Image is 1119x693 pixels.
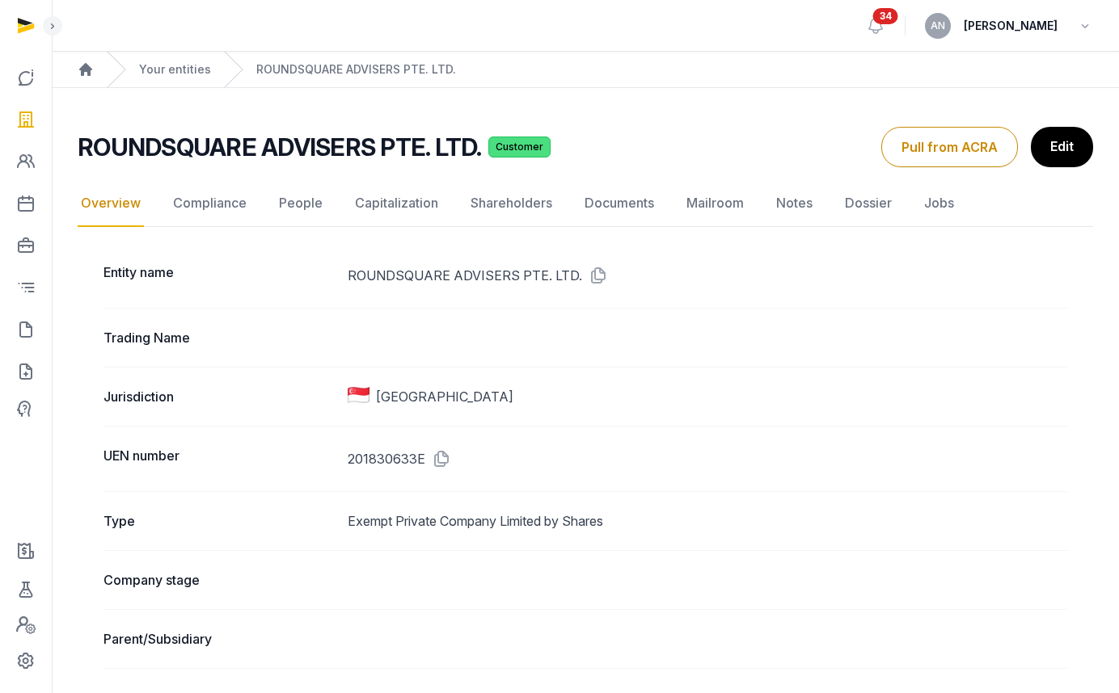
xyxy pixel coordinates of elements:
a: Mailroom [683,180,747,227]
dt: Entity name [103,262,335,288]
dt: Type [103,511,335,531]
a: People [276,180,326,227]
nav: Tabs [78,180,1093,227]
a: Capitalization [352,180,441,227]
a: Compliance [170,180,250,227]
dt: Parent/Subsidiary [103,629,335,649]
button: AN [925,13,951,39]
button: Pull from ACRA [881,127,1018,167]
a: ROUNDSQUARE ADVISERS PTE. LTD. [256,61,456,78]
span: Customer [488,136,551,157]
span: [GEOGRAPHIC_DATA] [376,387,513,406]
dt: Trading Name [103,328,335,347]
span: [PERSON_NAME] [964,16,1058,36]
dt: UEN number [103,446,335,472]
a: Jobs [921,180,957,227]
a: Your entities [139,61,211,78]
a: Overview [78,180,144,227]
dt: Company stage [103,570,335,590]
nav: Breadcrumb [52,52,1119,88]
dd: ROUNDSQUARE ADVISERS PTE. LTD. [348,262,1067,288]
a: Shareholders [467,180,555,227]
dd: Exempt Private Company Limited by Shares [348,511,1067,531]
span: 34 [873,8,898,24]
h2: ROUNDSQUARE ADVISERS PTE. LTD. [78,132,482,162]
a: Edit [1031,127,1093,167]
dt: Jurisdiction [103,387,335,406]
dd: 201830633E [348,446,1067,472]
span: AN [931,21,945,31]
a: Dossier [842,180,895,227]
a: Documents [581,180,657,227]
a: Notes [773,180,816,227]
